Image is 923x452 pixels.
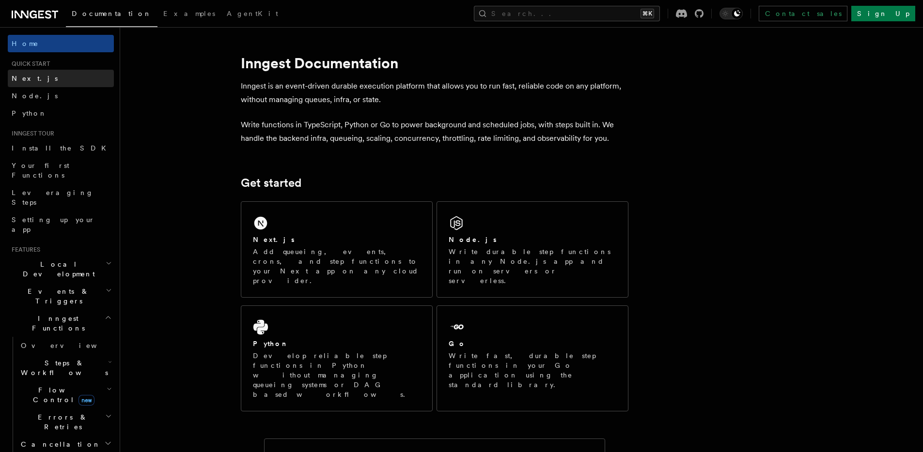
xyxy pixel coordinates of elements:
[17,337,114,354] a: Overview
[12,189,94,206] span: Leveraging Steps
[8,130,54,137] span: Inngest tour
[449,351,616,390] p: Write fast, durable step functions in your Go application using the standard library.
[720,8,743,19] button: Toggle dark mode
[241,201,433,298] a: Next.jsAdd queueing, events, crons, and step functions to your Next app on any cloud provider.
[8,246,40,254] span: Features
[17,408,114,436] button: Errors & Retries
[66,3,157,27] a: Documentation
[221,3,284,26] a: AgentKit
[17,412,105,432] span: Errors & Retries
[253,339,289,348] h2: Python
[8,157,114,184] a: Your first Functions
[12,39,39,48] span: Home
[8,87,114,105] a: Node.js
[8,314,105,333] span: Inngest Functions
[21,342,121,349] span: Overview
[17,358,108,377] span: Steps & Workflows
[8,286,106,306] span: Events & Triggers
[437,201,628,298] a: Node.jsWrite durable step functions in any Node.js app and run on servers or serverless.
[12,92,58,100] span: Node.js
[8,259,106,279] span: Local Development
[8,35,114,52] a: Home
[17,354,114,381] button: Steps & Workflows
[241,54,628,72] h1: Inngest Documentation
[17,381,114,408] button: Flow Controlnew
[12,75,58,82] span: Next.js
[12,109,47,117] span: Python
[241,79,628,106] p: Inngest is an event-driven durable execution platform that allows you to run fast, reliable code ...
[241,305,433,411] a: PythonDevelop reliable step functions in Python without managing queueing systems or DAG based wo...
[157,3,221,26] a: Examples
[437,305,628,411] a: GoWrite fast, durable step functions in your Go application using the standard library.
[8,139,114,157] a: Install the SDK
[449,247,616,286] p: Write durable step functions in any Node.js app and run on servers or serverless.
[12,216,95,233] span: Setting up your app
[72,10,152,17] span: Documentation
[253,235,295,244] h2: Next.js
[17,385,107,405] span: Flow Control
[759,6,847,21] a: Contact sales
[241,118,628,145] p: Write functions in TypeScript, Python or Go to power background and scheduled jobs, with steps bu...
[163,10,215,17] span: Examples
[641,9,654,18] kbd: ⌘K
[8,256,114,283] button: Local Development
[449,235,497,244] h2: Node.js
[8,60,50,68] span: Quick start
[8,184,114,211] a: Leveraging Steps
[227,10,278,17] span: AgentKit
[474,6,660,21] button: Search...⌘K
[253,351,421,399] p: Develop reliable step functions in Python without managing queueing systems or DAG based workflows.
[851,6,915,21] a: Sign Up
[8,283,114,310] button: Events & Triggers
[12,162,69,179] span: Your first Functions
[253,247,421,286] p: Add queueing, events, crons, and step functions to your Next app on any cloud provider.
[17,439,101,449] span: Cancellation
[8,70,114,87] a: Next.js
[241,176,301,190] a: Get started
[78,395,94,406] span: new
[8,105,114,122] a: Python
[12,144,112,152] span: Install the SDK
[449,339,466,348] h2: Go
[8,211,114,238] a: Setting up your app
[8,310,114,337] button: Inngest Functions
